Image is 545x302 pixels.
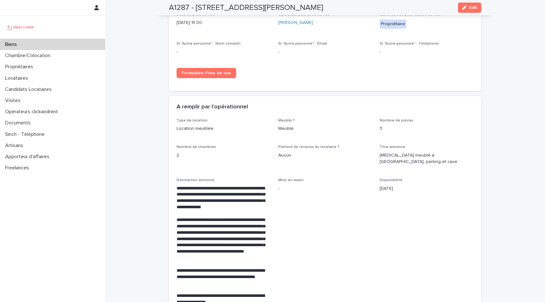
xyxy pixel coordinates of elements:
[380,19,406,29] div: Propriétaire
[278,185,372,192] p: -
[278,49,372,55] p: -
[469,5,477,10] span: Edit
[3,120,36,126] p: Documents
[3,75,33,81] p: Locataires
[177,152,271,159] p: 2
[278,119,295,122] span: Meublé ?
[177,145,216,149] span: Nombre de chambres
[3,86,57,92] p: Candidats Locataires
[177,178,214,182] span: Description annonce
[182,71,231,75] span: Formulaire Prise de vue
[169,3,323,12] h2: A1287 - [STREET_ADDRESS][PERSON_NAME]
[278,42,327,46] span: Si "Autre personne" : Email
[3,41,22,48] p: Biens
[177,13,215,17] span: Date de prise de vue
[380,185,474,192] p: [DATE]
[380,13,443,17] span: Qui a les clés pour la prise de vue ?
[380,42,439,46] span: Si "Autre personne" : Téléphone
[278,19,313,26] a: [PERSON_NAME]
[3,165,34,171] p: Freelances
[177,49,271,55] p: -
[380,49,474,55] p: -
[380,145,405,149] span: Titre annonce
[177,42,241,46] span: Si "Autre personne" : Nom complet
[380,178,403,182] span: Disponibilité
[177,104,248,111] h2: A remplir par l'opérationnel
[177,68,236,78] a: Formulaire Prise de vue
[3,53,55,59] p: Chambre/Colocation
[3,109,63,115] p: Operateurs clickandrent
[3,154,54,160] p: Apporteur d'affaires
[177,19,271,26] p: [DATE] 15:00
[278,125,372,132] p: Meublé
[380,119,413,122] span: Nombre de pièces
[3,98,25,104] p: Visites
[278,13,330,17] span: Opérateur pour prise de vue
[278,145,339,149] span: Plafond de revenus du locataire ?
[380,152,474,166] p: [MEDICAL_DATA] meublé à [GEOGRAPHIC_DATA], parking et cave
[177,125,271,132] p: Location meublée
[278,152,372,159] p: Aucun
[3,143,28,149] p: Artisans
[278,178,304,182] span: Mise en avant
[3,131,50,137] p: Sinch - Téléphone
[380,125,474,132] p: 3
[3,64,38,70] p: Propriétaires
[177,119,207,122] span: Type de location
[5,21,36,33] img: UCB0brd3T0yccxBKYDjQ
[458,3,481,13] button: Edit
